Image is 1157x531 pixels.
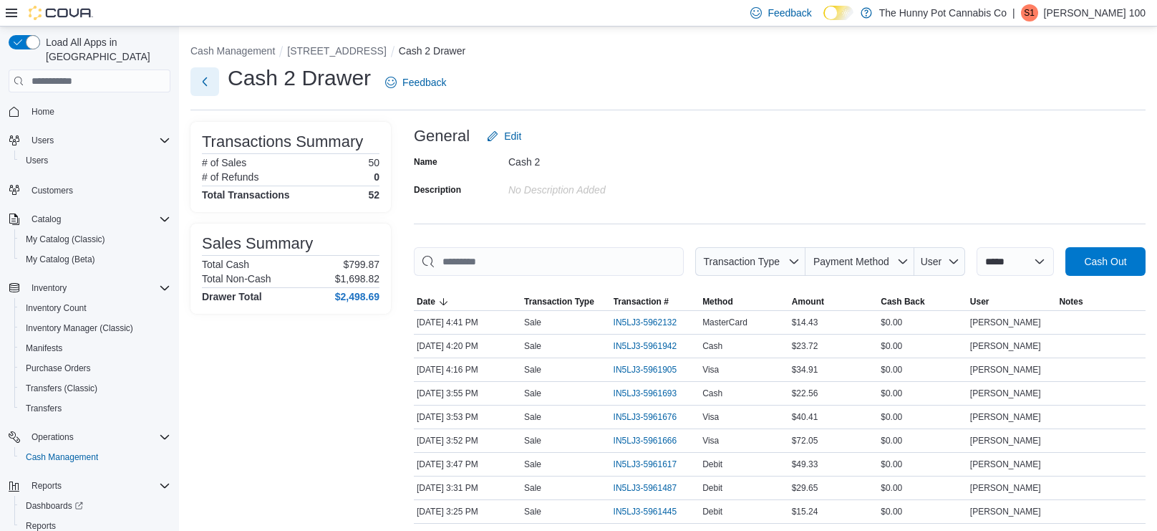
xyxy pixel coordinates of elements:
[26,234,105,245] span: My Catalog (Classic)
[878,456,967,473] div: $0.00
[921,256,942,267] span: User
[970,482,1041,494] span: [PERSON_NAME]
[202,259,249,270] h6: Total Cash
[26,132,170,149] span: Users
[3,179,176,200] button: Customers
[414,456,521,473] div: [DATE] 3:47 PM
[202,273,271,284] h6: Total Non-Cash
[1059,296,1083,307] span: Notes
[695,247,805,276] button: Transaction Type
[3,427,176,447] button: Operations
[878,293,967,310] button: Cash Back
[614,388,677,399] span: IN5LJ3-5961693
[614,317,677,328] span: IN5LJ3-5962132
[703,256,780,267] span: Transaction Type
[26,279,72,297] button: Inventory
[20,449,104,466] a: Cash Management
[614,314,692,331] button: IN5LJ3-5962132
[792,506,818,517] span: $15.24
[792,317,818,328] span: $14.43
[1084,254,1126,269] span: Cash Out
[190,44,1146,61] nav: An example of EuiBreadcrumbs
[26,155,48,166] span: Users
[878,385,967,402] div: $0.00
[26,102,170,120] span: Home
[614,340,677,352] span: IN5LJ3-5961942
[524,388,541,399] p: Sale
[970,317,1041,328] span: [PERSON_NAME]
[202,157,246,168] h6: # of Sales
[702,459,722,470] span: Debit
[20,300,92,317] a: Inventory Count
[26,500,83,512] span: Dashboards
[414,247,684,276] input: This is a search bar. As you type, the results lower in the page will automatically filter.
[521,293,611,310] button: Transaction Type
[20,251,101,268] a: My Catalog (Beta)
[524,435,541,446] p: Sale
[26,211,170,228] span: Catalog
[32,214,61,225] span: Catalog
[3,476,176,496] button: Reports
[792,411,818,423] span: $40.41
[970,364,1041,375] span: [PERSON_NAME]
[414,385,521,402] div: [DATE] 3:55 PM
[20,360,170,377] span: Purchase Orders
[970,296,989,307] span: User
[702,411,719,423] span: Visa
[1021,4,1038,21] div: Sarah 100
[1012,4,1015,21] p: |
[614,503,692,520] button: IN5LJ3-5961445
[379,68,452,97] a: Feedback
[26,477,170,494] span: Reports
[20,152,170,169] span: Users
[614,361,692,378] button: IN5LJ3-5961905
[813,256,889,267] span: Payment Method
[26,322,133,334] span: Inventory Manager (Classic)
[414,503,521,520] div: [DATE] 3:25 PM
[702,482,722,494] span: Debit
[792,388,818,399] span: $22.56
[202,235,313,252] h3: Sales Summary
[190,45,275,57] button: Cash Management
[823,6,853,21] input: Dark Mode
[1024,4,1035,21] span: S1
[20,400,67,417] a: Transfers
[374,171,379,183] p: 0
[20,300,170,317] span: Inventory Count
[14,447,176,467] button: Cash Management
[26,103,60,120] a: Home
[792,296,824,307] span: Amount
[26,302,87,314] span: Inventory Count
[768,6,811,20] span: Feedback
[26,343,62,354] span: Manifests
[614,432,692,449] button: IN5LJ3-5961666
[504,129,521,143] span: Edit
[878,314,967,331] div: $0.00
[20,320,170,337] span: Inventory Manager (Classic)
[20,497,89,515] a: Dashboards
[414,408,521,426] div: [DATE] 3:53 PM
[614,296,669,307] span: Transaction #
[26,383,97,394] span: Transfers (Classic)
[14,358,176,378] button: Purchase Orders
[524,340,541,352] p: Sale
[26,451,98,463] span: Cash Management
[414,293,521,310] button: Date
[614,435,677,446] span: IN5LJ3-5961666
[878,408,967,426] div: $0.00
[792,482,818,494] span: $29.65
[702,388,722,399] span: Cash
[508,150,700,168] div: Cash 2
[614,385,692,402] button: IN5LJ3-5961693
[3,278,176,298] button: Inventory
[524,317,541,328] p: Sale
[1056,293,1146,310] button: Notes
[879,4,1007,21] p: The Hunny Pot Cannabis Co
[20,251,170,268] span: My Catalog (Beta)
[20,380,170,397] span: Transfers (Classic)
[26,182,79,199] a: Customers
[702,435,719,446] span: Visa
[26,363,91,374] span: Purchase Orders
[967,293,1057,310] button: User
[481,122,527,150] button: Edit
